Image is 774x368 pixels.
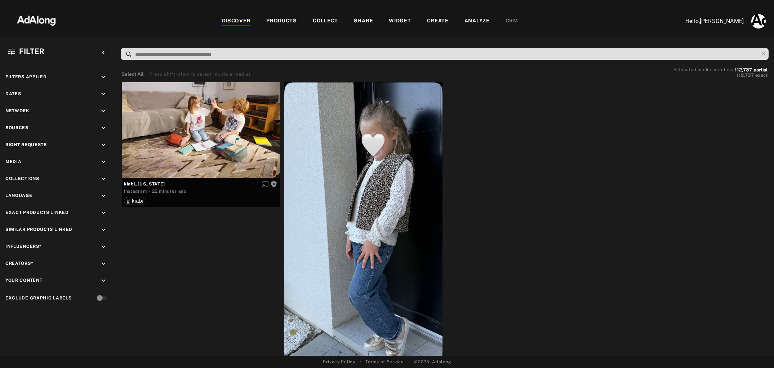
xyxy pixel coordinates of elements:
div: DISCOVER [222,17,251,26]
button: 112,737exact [673,72,768,79]
i: keyboard_arrow_down [99,226,107,234]
div: CREATE [427,17,449,26]
div: COLLECT [313,17,338,26]
div: CRM [506,17,518,26]
span: Rights not requested [271,181,277,186]
div: WIDGET [389,17,411,26]
i: keyboard_arrow_down [99,277,107,285]
i: keyboard_arrow_down [99,209,107,217]
span: Language [5,193,32,198]
button: Account settings [749,12,768,30]
div: Instagram [124,188,147,194]
span: Your Content [5,278,42,283]
button: 112,737partial [735,68,768,72]
i: keyboard_arrow_down [99,141,107,149]
p: Hello, [PERSON_NAME] [672,17,744,26]
span: • [360,359,361,365]
span: • [408,359,410,365]
span: Media [5,159,22,164]
div: PRODUCTS [266,17,297,26]
span: Right Requests [5,142,47,147]
div: kiabi [127,198,143,203]
span: Network [5,108,30,113]
button: Enable diffusion on this media [260,180,271,188]
i: keyboard_arrow_down [99,90,107,98]
img: 63233d7d88ed69de3c212112c67096b6.png [5,9,68,31]
span: Collections [5,176,39,181]
div: Exclude Graphic Labels [5,295,71,301]
span: kiabi [132,198,143,204]
span: Influencers* [5,244,41,249]
i: keyboard_arrow_down [99,243,107,251]
span: Exact Products Linked [5,210,69,215]
i: keyboard_arrow_down [99,73,107,81]
div: Press shift+click to select multiple medias [149,71,251,78]
time: 2025-09-01T11:25:45.000Z [152,189,187,194]
div: ANALYZE [464,17,490,26]
i: keyboard_arrow_down [99,260,107,268]
span: kiabi_[US_STATE] [124,181,278,187]
a: Privacy Policy [323,359,355,365]
span: Filter [19,47,45,56]
img: AAuE7mCcxfrEYqyvOQj0JEqcpTTBGQ1n7nJRUNytqTeM [751,14,766,29]
a: Terms of Service [365,359,404,365]
span: Creators* [5,261,33,266]
i: keyboard_arrow_down [99,124,107,132]
span: · [148,189,150,194]
i: keyboard_arrow_down [99,175,107,183]
span: Estimated media matches: [673,67,733,72]
span: Similar Products Linked [5,227,72,232]
span: © 2025 - Adalong [414,359,451,365]
i: keyboard_arrow_down [99,192,107,200]
span: Dates [5,91,21,96]
span: Filters applied [5,74,47,79]
i: keyboard_arrow_down [99,107,107,115]
button: Select All [121,71,143,78]
i: keyboard_arrow_left [99,49,107,57]
span: Sources [5,125,28,130]
span: 112,737 [737,73,754,78]
span: 112,737 [735,67,752,73]
div: SHARE [354,17,373,26]
i: keyboard_arrow_down [99,158,107,166]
